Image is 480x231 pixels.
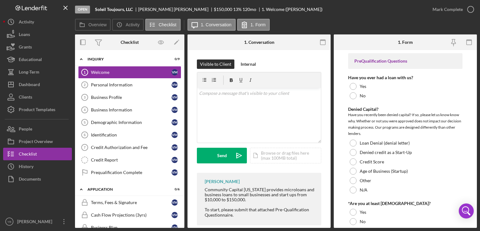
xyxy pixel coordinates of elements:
[19,103,55,117] div: Product Templates
[348,201,462,206] div: *Are you at least [DEMOGRAPHIC_DATA]?
[172,169,178,176] div: V M
[78,79,181,91] a: 2Personal InformationVM
[3,78,72,91] button: Dashboard
[172,199,178,206] div: V M
[3,173,72,185] button: Documents
[217,148,227,163] div: Send
[78,129,181,141] a: 6IdentificationVM
[138,7,214,12] div: [PERSON_NAME] [PERSON_NAME]
[168,187,180,191] div: 0 / 6
[19,91,32,105] div: Clients
[78,66,181,79] a: 1WelcomeVM
[78,141,181,154] a: 7Credit Authorization and FeeVM
[84,146,86,149] tspan: 7
[84,95,86,99] tspan: 3
[84,83,86,87] tspan: 2
[3,215,72,228] button: YB[PERSON_NAME]
[3,123,72,135] a: People
[3,91,72,103] button: Clients
[205,179,240,184] div: [PERSON_NAME]
[3,53,72,66] button: Educational
[84,121,86,124] tspan: 5
[251,22,266,27] label: 1. Form
[242,7,256,12] div: 120 mo
[159,22,177,27] label: Checklist
[91,70,172,75] div: Welcome
[91,170,172,175] div: Prequalification Complete
[348,75,462,80] div: Have you ever had a loan with us?
[91,120,172,125] div: Demographic Information
[348,112,462,137] div: Have you recently been denied capital? If so, please let us know know why. Whether or not you wer...
[84,108,86,112] tspan: 4
[87,187,164,191] div: Application
[3,103,72,116] button: Product Templates
[3,41,72,53] button: Grants
[3,16,72,28] button: Activity
[3,28,72,41] button: Loans
[360,150,412,155] label: Denied credit as a Start-Up
[3,135,72,148] a: Project Overview
[3,148,72,160] button: Checklist
[91,157,172,162] div: Credit Report
[7,220,12,223] text: YB
[172,157,178,163] div: V M
[78,166,181,179] a: Prequalification CompleteVM
[172,132,178,138] div: V M
[91,213,172,218] div: Cash Flow Projections (3yrs)
[354,59,456,64] div: PreQualification Questions
[360,210,366,215] label: Yes
[91,107,172,112] div: Business Information
[360,169,408,174] label: Age of Business (Startup)
[172,144,178,151] div: V M
[200,59,231,69] div: Visible to Client
[84,133,86,137] tspan: 6
[360,219,366,224] label: No
[19,160,33,174] div: History
[16,215,56,229] div: [PERSON_NAME]
[19,123,32,137] div: People
[19,66,39,80] div: Long-Term
[78,116,181,129] a: 5Demographic InformationVM
[19,41,32,55] div: Grants
[233,7,242,12] div: 13 %
[172,69,178,75] div: V M
[360,93,366,98] label: No
[172,224,178,231] div: V M
[19,28,30,42] div: Loans
[172,94,178,100] div: V M
[360,187,367,192] label: N/A
[172,82,178,88] div: V M
[172,119,178,126] div: V M
[91,82,172,87] div: Personal Information
[3,160,72,173] button: History
[187,19,236,31] button: 1. Conversation
[19,148,37,162] div: Checklist
[91,132,172,137] div: Identification
[19,16,34,30] div: Activity
[168,57,180,61] div: 0 / 9
[3,66,72,78] button: Long-Term
[19,135,53,149] div: Project Overview
[360,159,384,164] label: Credit Score
[78,104,181,116] a: 4Business InformationVM
[197,148,247,163] button: Send
[75,6,90,13] div: Open
[262,7,322,12] div: 1. Welcome ([PERSON_NAME])
[91,225,172,230] div: Business Plan
[91,95,172,100] div: Business Profile
[197,59,234,69] button: Visible to Client
[75,19,111,31] button: Overview
[78,196,181,209] a: Terms, Fees & SignatureVM
[244,40,274,45] div: 1. Conversation
[172,212,178,218] div: V M
[84,70,86,74] tspan: 1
